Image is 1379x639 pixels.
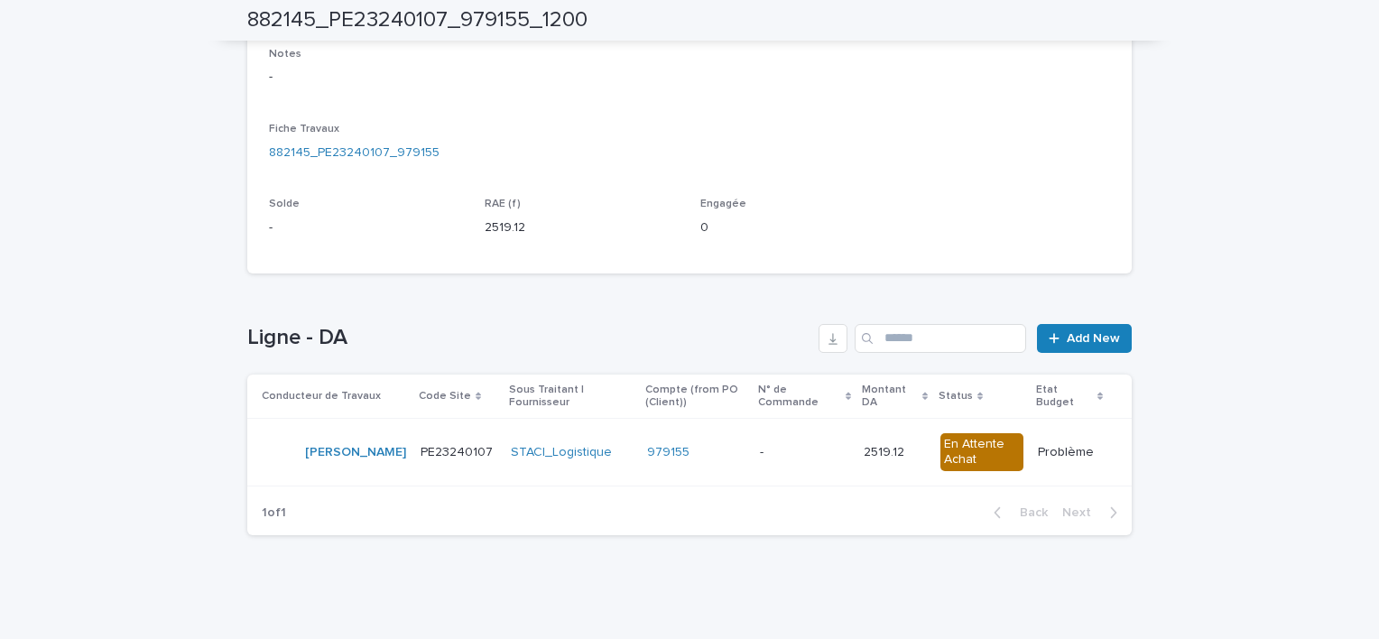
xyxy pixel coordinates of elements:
[864,441,908,460] p: 2519.12
[247,325,811,351] h1: Ligne - DA
[760,441,767,460] p: -
[979,505,1055,521] button: Back
[269,124,339,134] span: Fiche Travaux
[700,218,894,237] p: 0
[1009,506,1048,519] span: Back
[485,218,679,237] p: 2519.12
[700,199,746,209] span: Engagée
[1036,380,1093,413] p: Etat Budget
[1055,505,1132,521] button: Next
[855,324,1026,353] input: Search
[758,380,841,413] p: N° de Commande
[247,7,588,33] h2: 882145_PE23240107_979155_1200
[247,491,301,535] p: 1 of 1
[262,386,381,406] p: Conducteur de Travaux
[485,199,521,209] span: RAE (f)
[1037,324,1132,353] a: Add New
[940,433,1023,471] div: En Attente Achat
[1038,441,1097,460] p: Problème
[305,445,406,460] a: [PERSON_NAME]
[511,445,612,460] a: STACI_Logistique
[647,445,689,460] a: 979155
[939,386,973,406] p: Status
[645,380,747,413] p: Compte (from PO (Client))
[247,419,1132,486] tr: [PERSON_NAME] PE23240107PE23240107 STACI_Logistique 979155 -- 2519.122519.12 En Attente AchatProb...
[269,144,440,162] a: 882145_PE23240107_979155
[421,441,496,460] p: PE23240107
[1067,332,1120,345] span: Add New
[269,49,301,60] span: Notes
[269,68,1110,87] p: -
[862,380,917,413] p: Montant DA
[269,199,300,209] span: Solde
[269,218,463,237] p: -
[419,386,471,406] p: Code Site
[1062,506,1102,519] span: Next
[509,380,634,413] p: Sous Traitant | Fournisseur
